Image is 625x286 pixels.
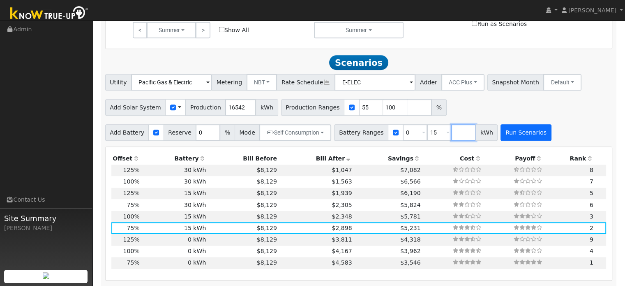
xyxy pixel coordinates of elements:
span: Rank [570,155,586,162]
span: 125% [123,167,140,173]
span: kWh [256,99,278,116]
span: Add Battery [105,124,149,141]
span: $2,898 [332,225,352,231]
span: $8,129 [257,225,277,231]
span: Savings [388,155,413,162]
img: Know True-Up [6,5,92,23]
span: Snapshot Month [487,74,544,91]
span: Utility [105,74,132,91]
input: Select a Utility [131,74,212,91]
span: $5,231 [400,225,420,231]
span: kWh [475,124,498,141]
span: $8,129 [257,178,277,185]
button: Run Scenarios [500,124,551,141]
span: 100% [123,178,140,185]
span: 7 [590,178,593,185]
input: Run as Scenarios [472,21,477,26]
span: [PERSON_NAME] [568,7,616,14]
span: 125% [123,190,140,196]
button: Summer [147,22,196,38]
span: $2,348 [332,213,352,220]
a: < [133,22,147,38]
span: $5,781 [400,213,420,220]
td: 30 kWh [141,199,208,211]
span: 9 [590,236,593,243]
span: $4,583 [332,259,352,266]
label: Run as Scenarios [472,20,526,28]
span: $1,563 [332,178,352,185]
a: > [196,22,210,38]
span: $7,082 [400,167,420,173]
span: Cost [460,155,474,162]
input: Select a Rate Schedule [334,74,415,91]
span: 100% [123,213,140,220]
span: Metering [212,74,247,91]
div: [PERSON_NAME] [4,224,88,233]
img: retrieve [43,272,49,279]
span: 75% [127,225,139,231]
td: 0 kWh [141,234,208,245]
span: $6,566 [400,178,420,185]
button: Default [543,74,581,91]
span: $8,129 [257,236,277,243]
span: Site Summary [4,213,88,224]
span: 1 [590,259,593,266]
span: 6 [590,202,593,208]
td: 15 kWh [141,222,208,234]
span: 3 [590,213,593,220]
span: % [220,124,235,141]
button: NBT [247,74,277,91]
span: 75% [127,259,139,266]
span: $4,167 [332,248,352,254]
span: 100% [123,248,140,254]
span: Production Ranges [281,99,344,116]
th: Offset [111,153,141,164]
button: ACC Plus [441,74,484,91]
td: 30 kWh [141,165,208,176]
th: Bill After [278,153,353,164]
span: Scenarios [329,55,388,70]
td: 0 kWh [141,257,208,269]
span: $3,546 [400,259,420,266]
th: Bill Before [208,153,279,164]
label: Show All [219,26,249,35]
button: Self Consumption [259,124,331,141]
span: $8,129 [257,202,277,208]
span: 8 [590,167,593,173]
span: $4,318 [400,236,420,243]
span: % [431,99,446,116]
td: 30 kWh [141,176,208,188]
span: $8,129 [257,259,277,266]
span: $6,190 [400,190,420,196]
td: 15 kWh [141,211,208,222]
span: Mode [235,124,260,141]
span: 75% [127,202,139,208]
span: $8,129 [257,248,277,254]
span: $2,305 [332,202,352,208]
span: 125% [123,236,140,243]
span: 4 [590,248,593,254]
span: $3,811 [332,236,352,243]
td: 15 kWh [141,188,208,199]
span: Rate Schedule [277,74,335,91]
input: Show All [219,27,224,32]
span: $1,047 [332,167,352,173]
span: 5 [590,190,593,196]
span: Production [185,99,226,116]
span: $5,824 [400,202,420,208]
button: Summer [314,22,404,38]
span: $8,129 [257,213,277,220]
span: Payoff [515,155,535,162]
span: $8,129 [257,167,277,173]
span: Battery Ranges [334,124,388,141]
span: $3,962 [400,248,420,254]
span: Add Solar System [105,99,166,116]
span: $8,129 [257,190,277,196]
span: Adder [415,74,442,91]
span: 2 [590,225,593,231]
td: 0 kWh [141,246,208,257]
th: Battery [141,153,208,164]
span: Reserve [164,124,196,141]
span: $1,939 [332,190,352,196]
